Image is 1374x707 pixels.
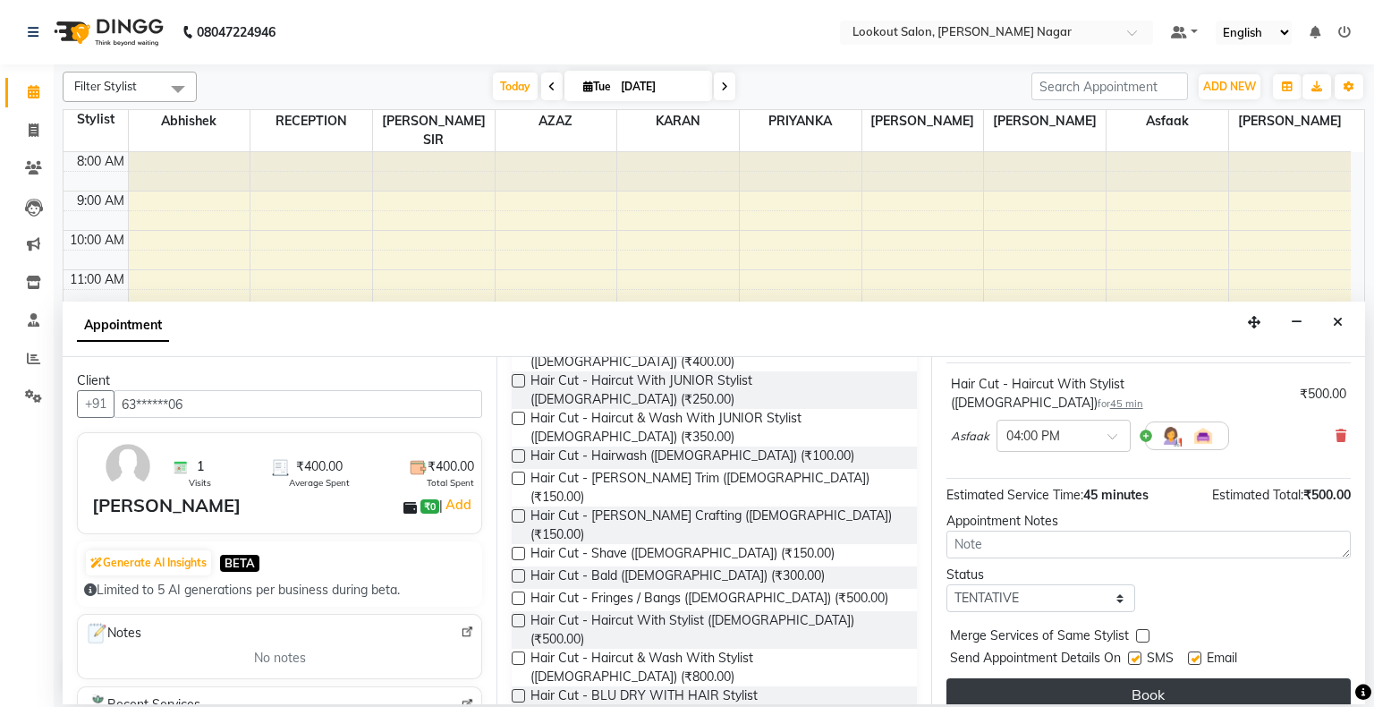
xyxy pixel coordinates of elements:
div: Appointment Notes [946,512,1351,531]
span: [PERSON_NAME] [1229,110,1351,132]
div: Client [77,371,482,390]
span: Average Spent [289,476,350,490]
span: abhishek [129,110,250,132]
span: Asfaak [1107,110,1228,132]
div: 9:00 AM [73,192,128,210]
span: Hair Cut - Haircut & Wash With JUNIOR Stylist ([DEMOGRAPHIC_DATA]) (₹350.00) [530,409,902,447]
span: ADD NEW [1203,80,1256,93]
span: ₹400.00 [428,457,474,476]
span: No notes [254,649,306,668]
div: [PERSON_NAME] [92,492,241,519]
span: BETA [220,555,259,572]
button: Generate AI Insights [86,550,211,575]
span: Estimated Service Time: [946,487,1083,503]
input: Search Appointment [1031,72,1188,100]
span: Hair Cut - Shave ([DEMOGRAPHIC_DATA]) (₹150.00) [530,544,835,566]
span: ₹500.00 [1303,487,1351,503]
button: ADD NEW [1199,74,1260,99]
img: Hairdresser.png [1160,425,1182,447]
span: Hair Cut - [PERSON_NAME] Trim ([DEMOGRAPHIC_DATA]) (₹150.00) [530,469,902,507]
div: Stylist [64,110,128,129]
img: logo [46,7,168,57]
span: Filter Stylist [74,79,137,93]
span: Tue [579,80,615,93]
span: AZAZ [496,110,617,132]
span: 45 min [1110,397,1143,410]
span: Merge Services of Same Stylist [950,626,1129,649]
a: Add [443,494,474,515]
span: Hair Cut - Fringes / Bangs ([DEMOGRAPHIC_DATA]) (₹500.00) [530,589,888,611]
span: Today [493,72,538,100]
span: Estimated Total: [1212,487,1303,503]
span: | [439,494,474,515]
div: Limited to 5 AI generations per business during beta. [84,581,475,600]
span: Hair Cut - Hairwash ([DEMOGRAPHIC_DATA]) (₹100.00) [530,447,854,469]
div: Status [946,566,1135,584]
button: Close [1325,309,1351,336]
input: Search by Name/Mobile/Email/Code [114,390,482,418]
span: Send Appointment Details On [950,649,1121,671]
div: 11:00 AM [66,270,128,289]
span: Visits [189,476,211,490]
span: Hair Cut - Bald ([DEMOGRAPHIC_DATA]) (₹300.00) [530,566,825,589]
span: 45 minutes [1083,487,1149,503]
span: [PERSON_NAME] [862,110,984,132]
span: Email [1207,649,1237,671]
span: [PERSON_NAME] [984,110,1106,132]
span: RECEPTION [250,110,372,132]
img: Interior.png [1192,425,1214,447]
div: 8:00 AM [73,152,128,171]
span: 1 [197,457,204,476]
span: ₹400.00 [296,457,343,476]
span: PRIYANKA [740,110,861,132]
span: Hair Cut - Haircut With Stylist ([DEMOGRAPHIC_DATA]) (₹500.00) [530,611,902,649]
span: Hair Cut - Haircut & Wash With Stylist ([DEMOGRAPHIC_DATA]) (₹800.00) [530,649,902,686]
button: +91 [77,390,114,418]
b: 08047224946 [197,7,276,57]
span: [PERSON_NAME] SIR [373,110,495,151]
span: Notes [85,622,141,645]
span: Hair Cut - Haircut With JUNIOR Stylist ([DEMOGRAPHIC_DATA]) (₹250.00) [530,371,902,409]
div: Hair Cut - Haircut With Stylist ([DEMOGRAPHIC_DATA]) [951,375,1293,413]
span: kARAN [617,110,739,132]
div: 10:00 AM [66,231,128,250]
img: avatar [102,440,154,492]
span: SMS [1147,649,1174,671]
input: 2025-09-02 [615,73,705,100]
small: for [1098,397,1143,410]
div: ₹500.00 [1300,385,1346,404]
span: ₹0 [420,499,439,514]
span: Hair Cut - [PERSON_NAME] Crafting ([DEMOGRAPHIC_DATA]) (₹150.00) [530,507,902,544]
span: Asfaak [951,428,989,446]
span: Total Spent [427,476,474,490]
span: Appointment [77,310,169,342]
